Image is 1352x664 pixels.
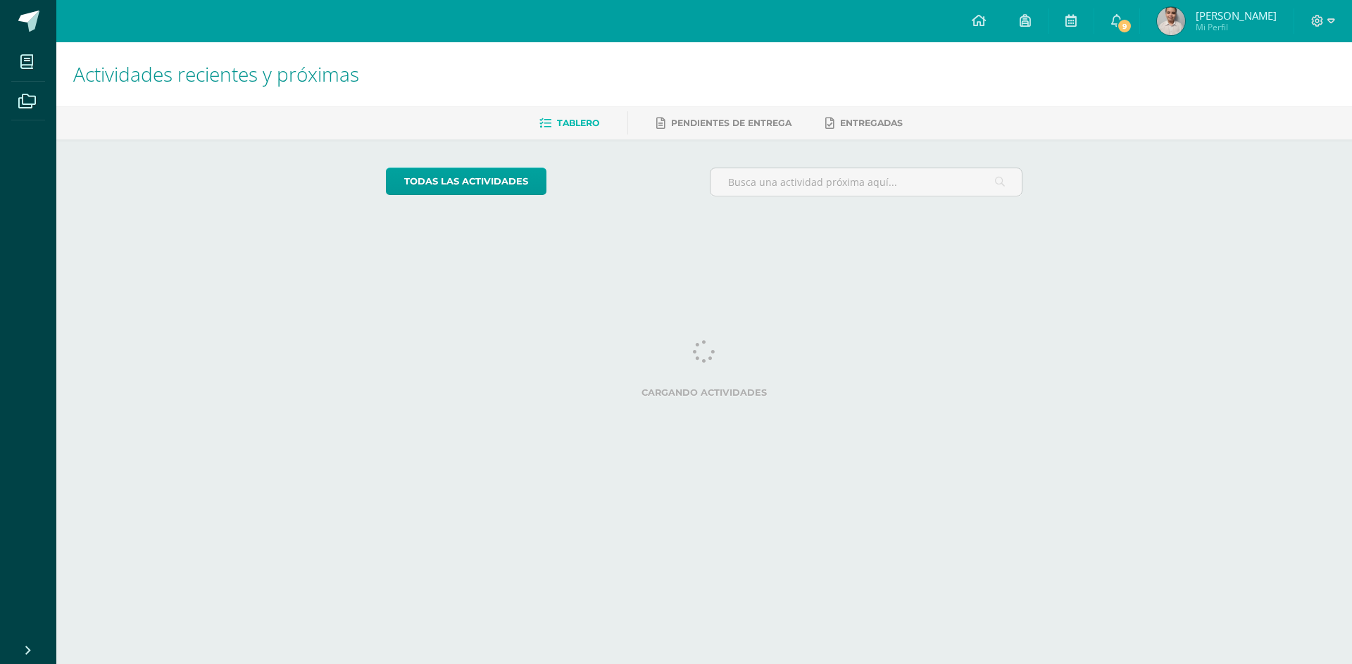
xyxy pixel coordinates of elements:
a: Pendientes de entrega [656,112,791,134]
span: Tablero [557,118,599,128]
span: Mi Perfil [1196,21,1277,33]
span: Entregadas [840,118,903,128]
label: Cargando actividades [386,387,1023,398]
a: Entregadas [825,112,903,134]
a: todas las Actividades [386,168,546,195]
span: Pendientes de entrega [671,118,791,128]
span: [PERSON_NAME] [1196,8,1277,23]
img: 115aa39729f15fb711410a24e38961ee.png [1157,7,1185,35]
a: Tablero [539,112,599,134]
input: Busca una actividad próxima aquí... [711,168,1022,196]
span: 9 [1117,18,1132,34]
span: Actividades recientes y próximas [73,61,359,87]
